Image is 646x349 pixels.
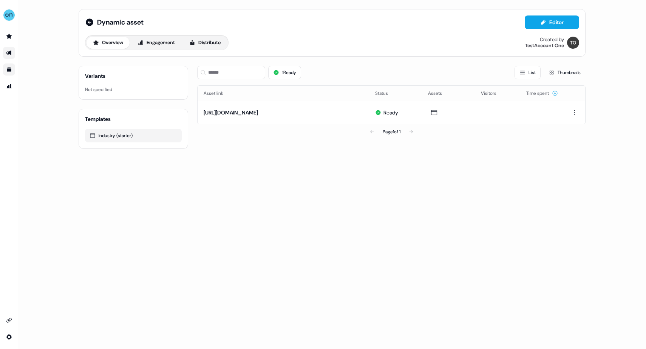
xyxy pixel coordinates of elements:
a: Editor [525,19,579,27]
th: Assets [422,86,475,101]
button: Distribute [183,37,227,49]
button: Engagement [131,37,181,49]
div: Variants [85,72,105,80]
div: Not specified [85,86,182,93]
button: [URL][DOMAIN_NAME] [204,109,258,116]
div: Ready [383,109,398,116]
img: TestAccount [567,37,579,49]
div: Created by [540,37,564,43]
button: Time spent [526,86,558,100]
div: Industry (starter) [90,132,177,139]
a: Go to attribution [3,80,15,92]
a: Go to integrations [3,314,15,326]
button: Visitors [481,86,505,100]
button: Status [375,86,397,100]
a: Go to outbound experience [3,47,15,59]
a: Go to integrations [3,331,15,343]
a: Go to templates [3,63,15,76]
div: Page 1 of 1 [383,128,400,136]
div: TestAccount One [525,43,564,49]
button: 1Ready [268,66,301,79]
span: Dynamic asset [97,18,144,27]
button: List [515,66,541,79]
button: Editor [525,15,579,29]
button: Thumbnails [544,66,586,79]
a: Go to prospects [3,30,15,42]
th: Asset link [198,86,369,101]
button: Overview [87,37,130,49]
div: Templates [85,115,111,123]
